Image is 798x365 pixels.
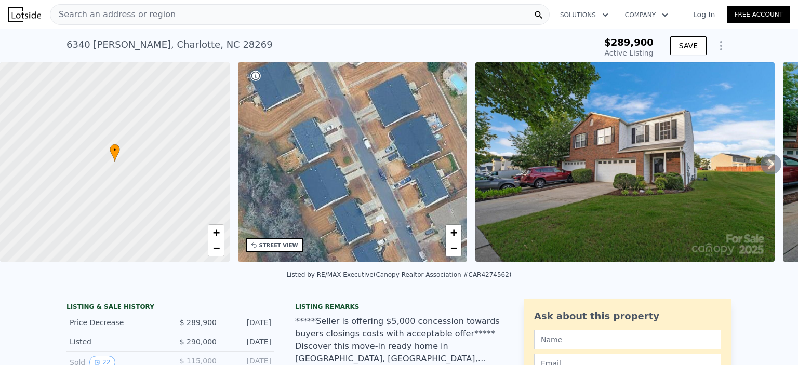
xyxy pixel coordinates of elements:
div: 6340 [PERSON_NAME] , Charlotte , NC 28269 [66,37,273,52]
a: Zoom out [208,240,224,256]
button: Solutions [552,6,617,24]
div: • [110,144,120,162]
a: Zoom in [208,225,224,240]
div: LISTING & SALE HISTORY [66,303,274,313]
img: Lotside [8,7,41,22]
span: $ 289,900 [180,318,217,327]
div: Listing remarks [295,303,503,311]
div: STREET VIEW [259,241,298,249]
a: Log In [681,9,727,20]
button: Company [617,6,676,24]
div: *****Seller is offering $5,000 concession towards buyers closings costs with acceptable offer****... [295,315,503,365]
span: $289,900 [604,37,654,48]
a: Zoom out [446,240,461,256]
div: Ask about this property [534,309,721,323]
a: Zoom in [446,225,461,240]
div: Price Decrease [70,317,162,328]
div: [DATE] [225,336,271,347]
a: Free Account [727,6,790,23]
span: + [212,226,219,239]
span: $ 290,000 [180,337,217,346]
span: − [450,241,457,254]
span: $ 115,000 [180,357,217,365]
span: − [212,241,219,254]
button: Show Options [711,35,731,56]
div: Listed by RE/MAX Executive (Canopy Realtor Association #CAR4274562) [286,271,511,278]
input: Name [534,330,721,349]
img: Sale: 141860712 Parcel: 74367206 [475,62,775,262]
span: + [450,226,457,239]
span: • [110,145,120,155]
span: Search an address or region [50,8,176,21]
div: Listed [70,336,162,347]
span: Active Listing [605,49,654,57]
div: [DATE] [225,317,271,328]
button: SAVE [670,36,707,55]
